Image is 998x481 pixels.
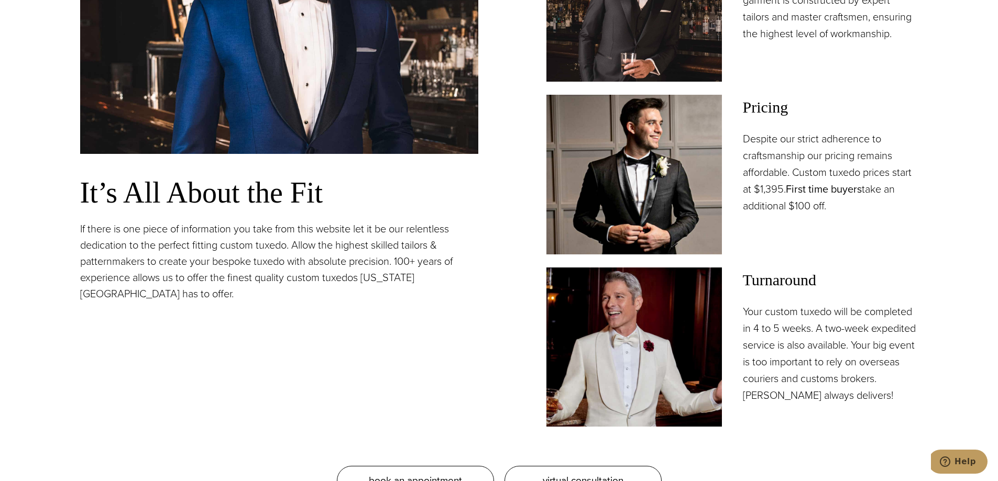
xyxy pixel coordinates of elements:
[743,303,918,404] p: Your custom tuxedo will be completed in 4 to 5 weeks. A two-week expedited service is also availa...
[786,181,862,197] a: First time buyers
[743,267,918,293] span: Turnaround
[743,130,918,214] p: Despite our strict adherence to craftsmanship our pricing remains affordable. Custom tuxedo price...
[546,95,722,254] img: Client in classic black shawl collar black custom tuxedo.
[546,267,722,427] img: Model in white custom tailored tuxedo jacket with wide white shawl lapel, white shirt and bowtie....
[931,450,988,476] iframe: Opens a widget where you can chat to one of our agents
[80,221,478,302] p: If there is one piece of information you take from this website let it be our relentless dedicati...
[80,175,478,210] h3: It’s All About the Fit
[743,95,918,120] span: Pricing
